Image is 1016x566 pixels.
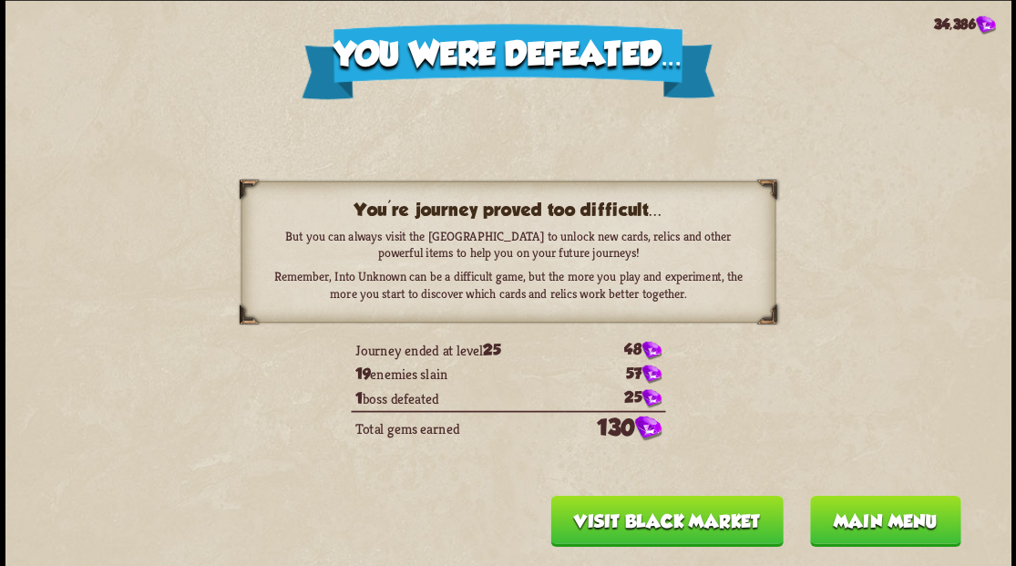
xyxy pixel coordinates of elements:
[351,338,564,362] td: Journey ended at level
[564,410,665,444] td: 130
[354,389,362,406] span: 1
[351,362,564,386] td: enemies slain
[273,199,744,219] h3: You're journey proved too difficult...
[351,410,564,444] td: Total gems earned
[351,386,564,410] td: boss defeated
[809,495,960,546] button: Main menu
[564,338,665,362] td: 48
[301,24,714,99] div: You were defeated...
[273,227,744,260] p: But you can always visit the [GEOGRAPHIC_DATA] to unlock new cards, relics and other powerful ite...
[354,365,369,382] span: 19
[641,341,662,360] img: gem.png
[273,268,744,301] p: Remember, Into Unknown can be a difficult game, but the more you play and experiment, the more yo...
[975,15,995,35] img: gem.png
[564,386,665,410] td: 25
[634,417,661,442] img: gem.png
[934,15,996,35] div: 34,386
[641,389,662,408] img: gem.png
[483,341,500,358] span: 25
[564,362,665,386] td: 57
[550,495,783,546] button: Visit Black Market
[641,365,662,384] img: gem.png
